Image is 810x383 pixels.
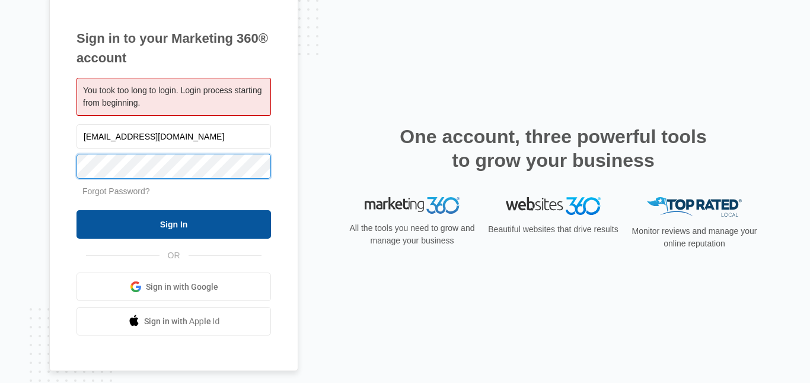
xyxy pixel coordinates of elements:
a: Sign in with Google [76,273,271,301]
img: Top Rated Local [647,197,742,217]
img: Websites 360 [506,197,601,214]
span: Sign in with Apple Id [144,315,220,328]
input: Email [76,124,271,149]
input: Sign In [76,210,271,239]
p: Beautiful websites that drive results [487,223,620,236]
h1: Sign in to your Marketing 360® account [76,29,271,68]
h2: One account, three powerful tools to grow your business [396,125,710,172]
a: Forgot Password? [82,186,150,196]
img: Marketing 360 [365,197,460,214]
span: You took too long to login. Login process starting from beginning. [83,86,262,107]
span: OR [160,249,189,262]
span: Sign in with Google [146,281,218,293]
p: All the tools you need to grow and manage your business [346,222,479,247]
p: Monitor reviews and manage your online reputation [628,225,761,250]
a: Sign in with Apple Id [76,307,271,335]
